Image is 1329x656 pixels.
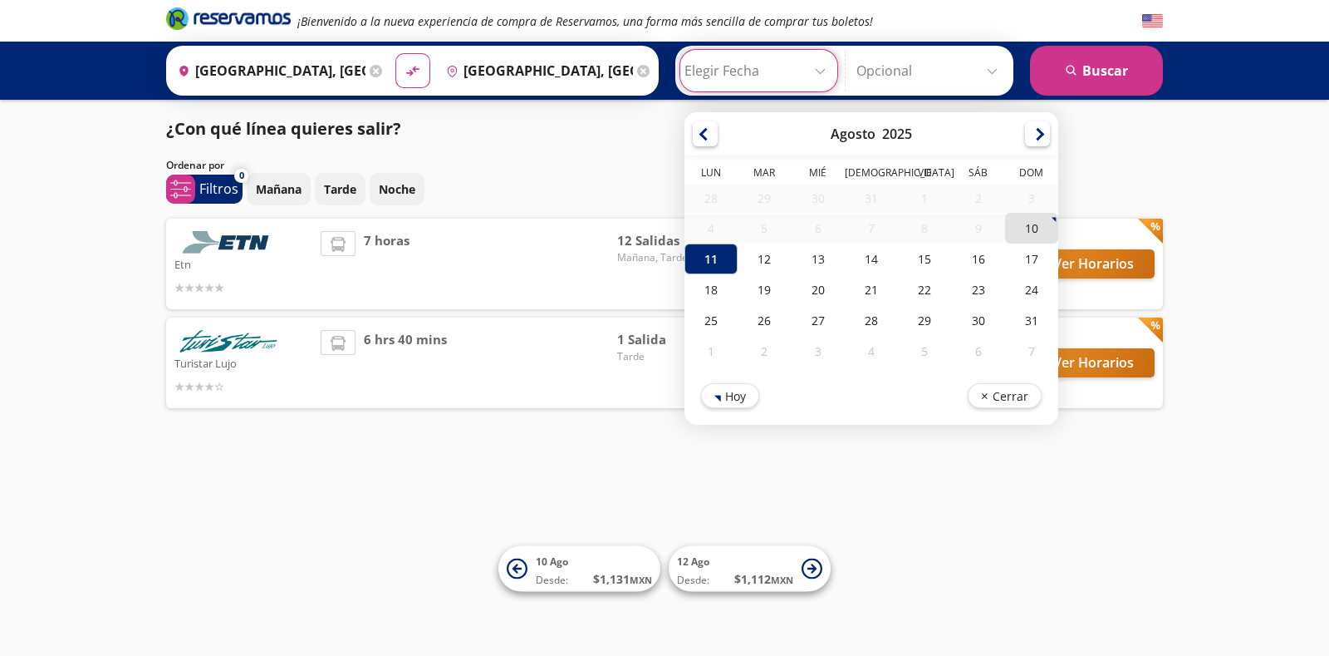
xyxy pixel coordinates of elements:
div: 29-Ago-25 [898,305,951,336]
div: 15-Ago-25 [898,244,951,274]
div: 05-Ago-25 [738,214,791,243]
span: Mañana, Tarde y Noche [617,250,733,265]
img: Etn [174,231,282,254]
div: 28-Jul-25 [684,184,738,213]
div: 14-Ago-25 [845,244,898,274]
div: 27-Ago-25 [792,305,845,336]
th: Viernes [898,165,951,184]
div: 08-Ago-25 [898,214,951,243]
th: Miércoles [792,165,845,184]
small: MXN [630,574,652,586]
p: Turistar Lujo [174,353,312,372]
div: 05-Sep-25 [898,336,951,367]
div: 16-Ago-25 [951,244,1004,274]
em: ¡Bienvenido a la nueva experiencia de compra de Reservamos, una forma más sencilla de comprar tus... [297,13,873,29]
div: 13-Ago-25 [792,244,845,274]
button: Hoy [701,383,759,408]
span: $ 1,112 [734,570,793,588]
input: Buscar Destino [439,50,634,91]
span: Tarde [617,349,733,364]
div: 07-Ago-25 [845,214,898,243]
div: 20-Ago-25 [792,274,845,305]
div: 31-Ago-25 [1005,305,1058,336]
i: Brand Logo [166,6,291,31]
div: 04-Sep-25 [845,336,898,367]
div: 02-Sep-25 [738,336,791,367]
div: 06-Sep-25 [951,336,1004,367]
div: 30-Jul-25 [792,184,845,213]
span: $ 1,131 [593,570,652,588]
span: 12 Ago [677,555,709,569]
div: 07-Sep-25 [1005,336,1058,367]
div: 29-Jul-25 [738,184,791,213]
div: 03-Sep-25 [792,336,845,367]
button: Ver Horarios [1032,249,1155,279]
div: 03-Ago-25 [1005,184,1058,213]
input: Opcional [856,50,1005,91]
p: Ordenar por [166,158,224,173]
div: 2025 [882,125,912,143]
div: 18-Ago-25 [684,274,738,305]
button: Noche [370,173,424,205]
p: ¿Con qué línea quieres salir? [166,116,401,141]
input: Elegir Fecha [684,50,833,91]
input: Buscar Origen [171,50,365,91]
div: 06-Ago-25 [792,214,845,243]
span: 10 Ago [536,555,568,569]
div: 19-Ago-25 [738,274,791,305]
div: 10-Ago-25 [1005,213,1058,244]
div: 09-Ago-25 [951,214,1004,243]
th: Martes [738,165,791,184]
div: 21-Ago-25 [845,274,898,305]
p: Tarde [324,180,356,198]
div: 25-Ago-25 [684,305,738,336]
span: Desde: [536,573,568,588]
span: 6 hrs 40 mins [364,330,447,396]
div: 01-Ago-25 [898,184,951,213]
button: 12 AgoDesde:$1,112MXN [669,546,831,592]
p: Noche [379,180,415,198]
p: Mañana [256,180,302,198]
div: 11-Ago-25 [684,244,738,274]
div: 22-Ago-25 [898,274,951,305]
button: Tarde [315,173,365,205]
span: 7 horas [364,231,409,297]
button: Cerrar [968,383,1042,408]
span: 0 [239,169,244,183]
button: Mañana [247,173,311,205]
button: 0Filtros [166,175,243,204]
button: 10 AgoDesde:$1,131MXN [498,546,660,592]
button: Buscar [1030,46,1163,96]
span: 12 Salidas [617,231,733,250]
div: 31-Jul-25 [845,184,898,213]
th: Lunes [684,165,738,184]
div: 30-Ago-25 [951,305,1004,336]
span: 1 Salida [617,330,733,349]
small: MXN [771,574,793,586]
div: 28-Ago-25 [845,305,898,336]
th: Domingo [1005,165,1058,184]
button: Ver Horarios [1032,348,1155,377]
div: 23-Ago-25 [951,274,1004,305]
th: Sábado [951,165,1004,184]
th: Jueves [845,165,898,184]
p: Etn [174,254,312,274]
div: 04-Ago-25 [684,214,738,243]
div: 01-Sep-25 [684,336,738,367]
a: Brand Logo [166,6,291,36]
div: 12-Ago-25 [738,244,791,274]
div: 24-Ago-25 [1005,274,1058,305]
img: Turistar Lujo [174,330,282,353]
div: Agosto [831,125,875,143]
div: 17-Ago-25 [1005,244,1058,274]
div: 02-Ago-25 [951,184,1004,213]
div: 26-Ago-25 [738,305,791,336]
button: English [1142,11,1163,32]
span: Desde: [677,573,709,588]
p: Filtros [199,179,238,199]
